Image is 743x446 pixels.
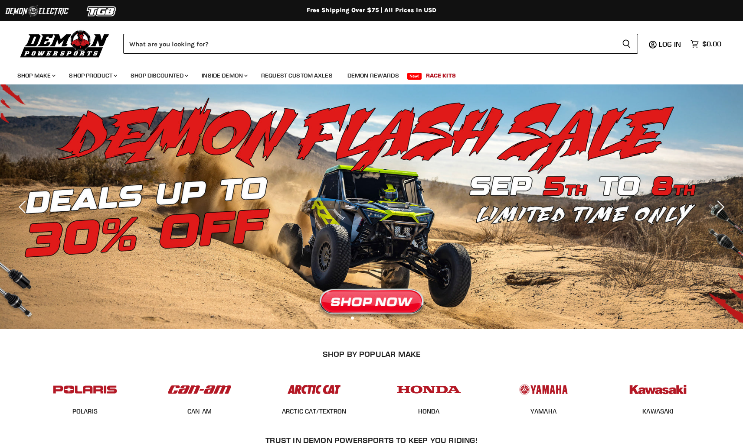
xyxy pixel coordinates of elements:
img: POPULAR_MAKE_logo_3_027535af-6171-4c5e-a9bc-f0eccd05c5d6.jpg [280,376,348,403]
button: Next [710,198,728,216]
a: POLARIS [72,407,98,415]
button: Previous [15,198,33,216]
span: Log in [659,40,681,48]
button: Search [615,34,638,54]
img: POPULAR_MAKE_logo_5_20258e7f-293c-4aac-afa8-159eaa299126.jpg [510,376,577,403]
img: Demon Electric Logo 2 [4,3,69,19]
span: POLARIS [72,407,98,416]
h2: Trust In Demon Powersports To Keep You Riding! [45,436,698,445]
a: CAN-AM [187,407,212,415]
input: Search [123,34,615,54]
span: YAMAHA [530,407,556,416]
a: HONDA [418,407,440,415]
li: Page dot 4 [380,317,383,320]
span: KAWASAKI [642,407,674,416]
a: Shop Discounted [124,67,193,84]
a: Shop Product [62,67,122,84]
li: Page dot 2 [360,317,363,320]
a: ARCTIC CAT/TEXTRON [282,407,347,415]
img: POPULAR_MAKE_logo_1_adc20308-ab24-48c4-9fac-e3c1a623d575.jpg [166,376,233,403]
a: Inside Demon [195,67,253,84]
a: $0.00 [686,38,726,50]
a: YAMAHA [530,407,556,415]
ul: Main menu [11,63,719,84]
span: $0.00 [702,40,721,48]
a: Log in [655,40,686,48]
li: Page dot 3 [370,317,373,320]
img: POPULAR_MAKE_logo_6_76e8c46f-2d1e-4ecc-b320-194822857d41.jpg [624,376,692,403]
img: Demon Powersports [17,28,112,59]
img: POPULAR_MAKE_logo_4_4923a504-4bac-4306-a1be-165a52280178.jpg [395,376,463,403]
a: Demon Rewards [341,67,406,84]
img: TGB Logo 2 [69,3,134,19]
li: Page dot 1 [351,317,354,320]
a: Request Custom Axles [255,67,339,84]
li: Page dot 5 [389,317,392,320]
span: CAN-AM [187,407,212,416]
a: Race Kits [419,67,462,84]
a: Shop Make [11,67,61,84]
img: POPULAR_MAKE_logo_2_dba48cf1-af45-46d4-8f73-953a0f002620.jpg [51,376,119,403]
span: ARCTIC CAT/TEXTRON [282,407,347,416]
h2: SHOP BY POPULAR MAKE [35,349,708,359]
a: KAWASAKI [642,407,674,415]
form: Product [123,34,638,54]
span: New! [407,73,422,80]
div: Free Shipping Over $75 | All Prices In USD [25,6,719,14]
span: HONDA [418,407,440,416]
